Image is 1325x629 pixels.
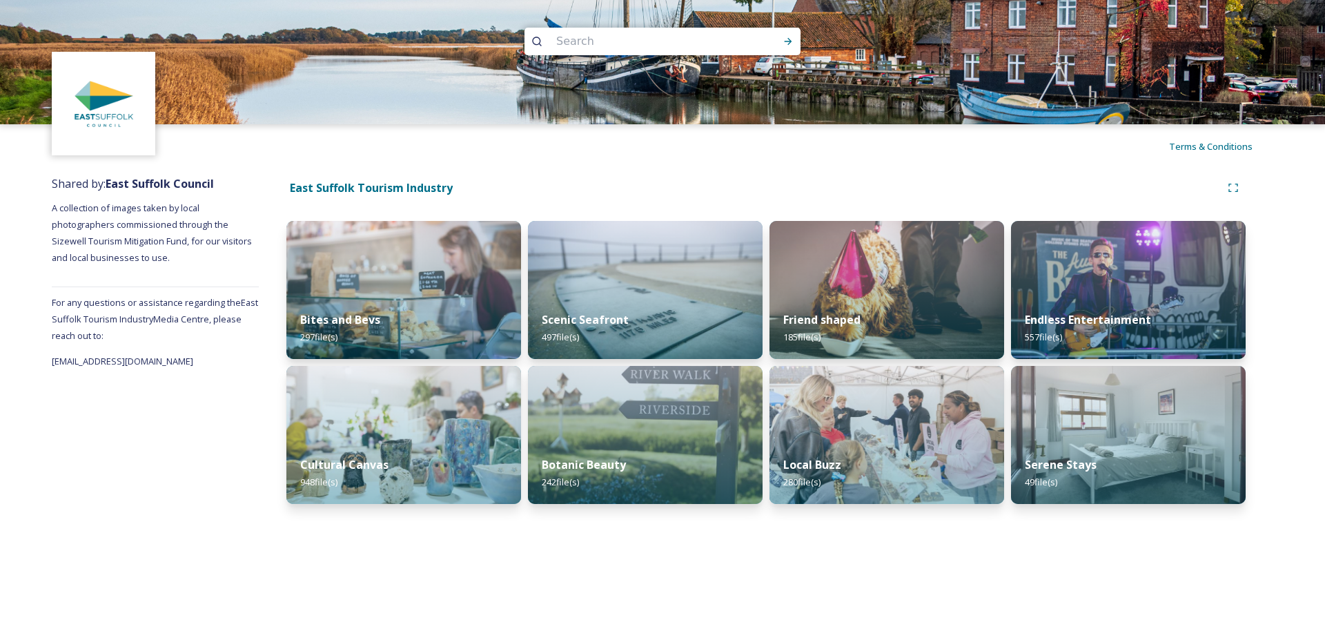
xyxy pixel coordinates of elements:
span: Shared by: [52,176,214,191]
img: cbfe503f-9d5c-46e5-accb-cb0298e208d4.jpg [1011,366,1246,504]
strong: East Suffolk Council [106,176,214,191]
strong: Botanic Beauty [542,457,626,472]
span: 497 file(s) [542,331,579,343]
img: ddd00b8e-fed8-4ace-b05d-a63b8df0f5dd.jpg [54,54,154,154]
img: a200f865-f03a-46ec-bc84-8726e83f0396.jpg [769,366,1004,504]
span: 280 file(s) [783,476,821,488]
strong: Cultural Canvas [300,457,389,472]
span: 242 file(s) [542,476,579,488]
a: Terms & Conditions [1169,138,1273,155]
span: 297 file(s) [300,331,337,343]
img: af8e106b-86cc-4908-b70e-7260d126d77f.jpg [286,366,521,504]
input: Search [549,26,738,57]
span: 49 file(s) [1025,476,1057,488]
span: 557 file(s) [1025,331,1062,343]
strong: Endless Entertainment [1025,312,1151,327]
img: 27ec5049-6836-4a61-924f-da3d7f9bb04d.jpg [528,366,763,504]
img: 187ad332-59d7-4936-919b-e09a8ec764f7.jpg [286,221,521,359]
strong: Local Buzz [783,457,841,472]
span: 948 file(s) [300,476,337,488]
strong: Bites and Bevs [300,312,380,327]
img: 96ddc713-6f77-4883-9b7d-4241002ee1fe.jpg [1011,221,1246,359]
strong: East Suffolk Tourism Industry [290,180,453,195]
span: A collection of images taken by local photographers commissioned through the Sizewell Tourism Mit... [52,202,254,264]
span: 185 file(s) [783,331,821,343]
img: 7b3cc291-268c-4e24-ab07-34cc75eeaa57.jpg [528,221,763,359]
img: 12846849-7869-412f-8e03-be1d49a9a142.jpg [769,221,1004,359]
strong: Scenic Seafront [542,312,629,327]
strong: Friend shaped [783,312,861,327]
span: Terms & Conditions [1169,140,1253,153]
strong: Serene Stays [1025,457,1097,472]
span: For any questions or assistance regarding the East Suffolk Tourism Industry Media Centre, please ... [52,296,258,342]
span: [EMAIL_ADDRESS][DOMAIN_NAME] [52,355,193,367]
